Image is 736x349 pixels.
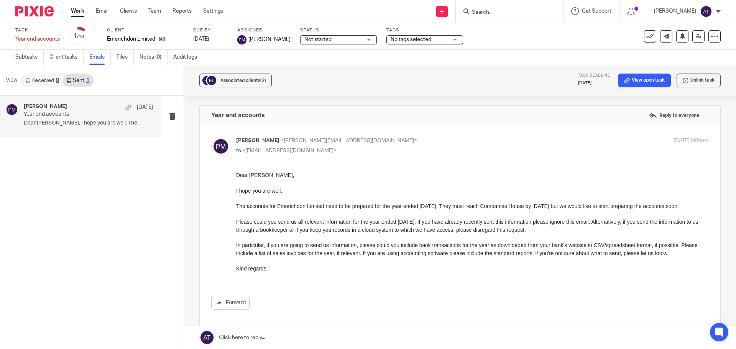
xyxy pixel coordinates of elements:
[237,27,291,33] label: Assignee
[647,110,701,121] label: Reply to everyone
[236,138,279,143] span: [PERSON_NAME]
[578,80,610,86] p: [DATE]
[300,27,377,33] label: Status
[471,9,540,16] input: Search
[24,103,67,110] h4: [PERSON_NAME]
[172,7,192,15] a: Reports
[24,120,153,126] p: Dear [PERSON_NAME], I hope you are well. The...
[220,78,266,83] span: Associated clients
[15,6,54,16] img: Pixie
[391,37,431,42] span: No tags selected
[74,32,84,41] div: 1
[173,50,203,65] a: Audit logs
[63,74,93,87] a: Sent1
[582,8,611,14] span: Get Support
[203,7,223,15] a: Settings
[22,74,63,87] a: Received0
[236,148,241,153] span: to
[107,27,184,33] label: Client
[193,27,228,33] label: Due by
[211,137,230,156] img: svg%3E
[6,76,17,84] span: View
[15,35,60,43] div: Year end accounts
[211,296,250,310] a: Forward
[56,78,59,83] div: 0
[148,7,161,15] a: Team
[86,78,89,83] div: 1
[700,5,712,18] img: svg%3E
[193,36,209,42] span: [DATE]
[117,50,134,65] a: Files
[6,103,18,116] img: svg%3E
[107,35,155,43] p: Emerichdon Limited
[677,74,721,87] button: Unlink task
[71,7,84,15] a: Work
[618,74,671,87] a: View open task
[15,27,60,33] label: Task
[120,7,137,15] a: Clients
[674,137,709,145] p: [DATE] 8:00am
[15,50,44,65] a: Subtasks
[304,37,332,42] span: Not started
[137,103,153,111] p: [DATE]
[237,35,246,44] img: svg%3E
[386,27,463,33] label: Tags
[211,111,265,119] h4: Year end accounts
[260,78,266,83] span: (2)
[206,75,217,86] img: svg%3E
[201,75,213,86] img: svg%3E
[248,36,291,43] span: [PERSON_NAME]
[89,50,111,65] a: Emails
[654,7,696,15] p: [PERSON_NAME]
[199,74,272,87] button: Associated clients(2)
[24,111,127,118] p: Year end accounts
[140,50,168,65] a: Notes (0)
[242,148,337,153] span: <[EMAIL_ADDRESS][DOMAIN_NAME]>
[281,138,417,143] span: <[PERSON_NAME][EMAIL_ADDRESS][DOMAIN_NAME]>
[77,34,84,39] small: /10
[96,7,108,15] a: Email
[49,50,84,65] a: Client tasks
[578,74,610,77] span: Task deadline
